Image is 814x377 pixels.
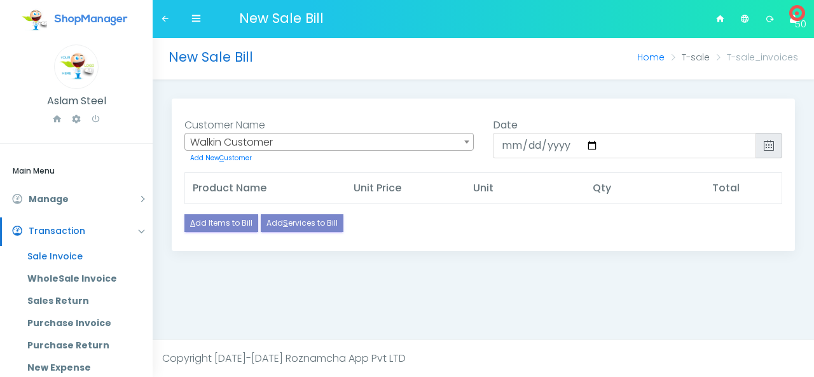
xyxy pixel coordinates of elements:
[493,118,518,133] label: Date
[705,173,782,204] th: Total
[184,151,258,166] a: Add NewCustomer
[169,48,420,67] h3: New Sale Bill
[18,268,153,290] a: WholeSale Invoice
[54,45,99,89] img: Logo
[665,51,710,64] li: T-sale
[190,217,195,228] u: A
[239,4,324,27] span: New Sale Bill
[22,8,47,33] img: homepage
[18,290,153,312] a: Sales Return
[18,245,153,268] a: Sale Invoice
[795,11,799,15] span: 50
[261,214,343,232] a: AddServices to Bill
[585,173,705,204] th: Qty
[637,51,665,64] a: Home
[185,134,473,151] span: Walkin Customer
[782,1,804,37] a: 50
[18,334,153,357] a: Purchase Return
[184,118,265,132] lable: Customer Name
[184,133,474,151] span: Walkin Customer
[710,51,798,64] li: T-sale_invoices
[219,153,224,163] u: C
[184,214,258,232] a: Add Items to Bill
[18,312,153,334] a: Purchase Invoice
[185,173,347,204] th: Product Name
[346,173,466,204] th: Unit Price
[283,217,288,228] u: S
[466,173,585,204] th: Unit
[50,14,132,26] img: homepage
[153,339,814,377] footer: Copyright [DATE]-[DATE] Roznamcha App Pvt LTD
